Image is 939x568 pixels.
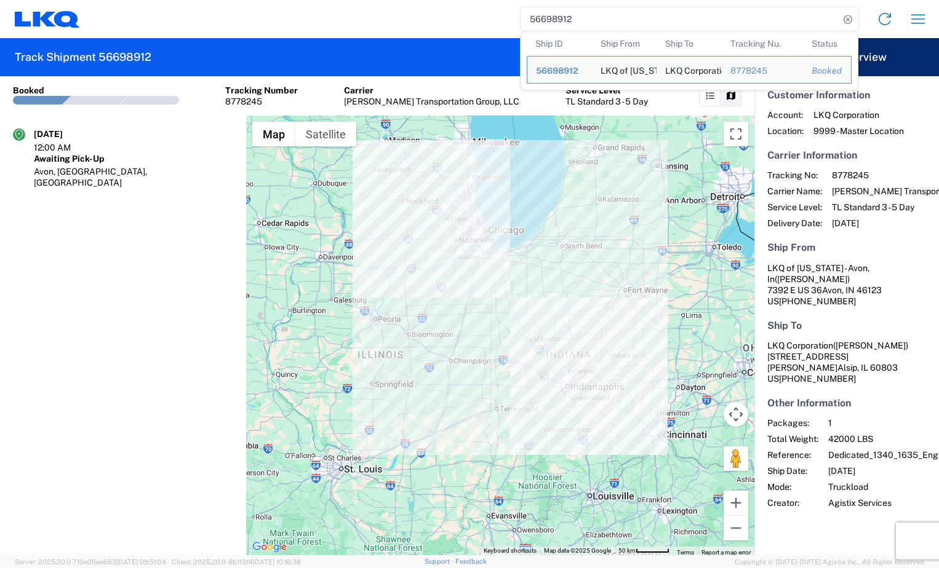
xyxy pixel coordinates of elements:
span: [PHONE_NUMBER] [779,296,856,306]
th: Ship From [592,31,657,56]
span: [DATE] 09:51:04 [116,558,166,566]
div: TL Standard 3 - 5 Day [565,96,648,107]
h5: Carrier Information [767,149,926,161]
button: Drag Pegman onto the map to open Street View [724,446,748,471]
span: 9999 - Master Location [813,125,904,136]
button: Map camera controls [724,402,748,427]
span: Server: 2025.20.0-710e05ee653 [15,558,166,566]
span: Mode: [767,481,818,492]
span: 7392 E US 36 [767,285,822,295]
button: Zoom in [724,491,748,515]
a: Report a map error [701,549,751,556]
a: Support [425,558,455,565]
table: Search Results [527,31,858,90]
address: Avon, IN 46123 US [767,262,926,307]
h5: Ship To [767,320,926,331]
span: ([PERSON_NAME]) [833,341,908,350]
button: Zoom out [724,516,748,540]
span: Reference: [767,449,818,460]
a: Feedback [455,558,487,565]
span: [DATE] 10:16:38 [253,558,301,566]
h5: Ship From [767,242,926,253]
h5: Customer Information [767,89,926,101]
span: [PHONE_NUMBER] [779,374,856,384]
div: Booked [13,85,44,96]
span: Carrier Name: [767,186,822,197]
span: 50 km [618,547,636,554]
th: Tracking Nu. [722,31,803,56]
div: Awaiting Pick-Up [34,153,233,164]
div: Carrier [344,85,519,96]
button: Keyboard shortcuts [484,546,537,555]
h5: Other Information [767,397,926,409]
span: Packages: [767,417,818,428]
span: Service Level: [767,202,822,213]
button: Show satellite imagery [295,122,356,146]
th: Ship ID [527,31,592,56]
img: Google [249,539,290,555]
div: 56698912 [536,65,583,76]
span: Client: 2025.20.0-8b113f4 [172,558,301,566]
span: LKQ Corporation [813,109,904,120]
span: Creator: [767,497,818,508]
span: LKQ of [US_STATE] - Avon, In [767,263,869,284]
div: [PERSON_NAME] Transportation Group, LLC [344,96,519,107]
span: Account: [767,109,804,120]
div: Booked [812,65,842,76]
div: Service Level [565,85,648,96]
th: Status [803,31,852,56]
input: Shipment, tracking or reference number [521,7,839,31]
a: Open this area in Google Maps (opens a new window) [249,539,290,555]
div: Tracking Number [225,85,298,96]
div: LKQ Corporation [665,57,713,83]
div: [DATE] [34,128,95,140]
div: LKQ of Indiana - Avon, In [601,57,649,83]
span: LKQ Corporation [STREET_ADDRESS][PERSON_NAME] [767,341,908,373]
div: 12:00 AM [34,142,95,153]
button: Toggle fullscreen view [724,122,748,146]
div: Avon, [GEOGRAPHIC_DATA], [GEOGRAPHIC_DATA] [34,166,233,188]
div: 8778245 [225,96,298,107]
div: 8778245 [730,65,794,76]
span: Delivery Date: [767,218,822,229]
span: Copyright © [DATE]-[DATE] Agistix Inc., All Rights Reserved [735,556,924,567]
button: Show street map [252,122,295,146]
span: Ship Date: [767,465,818,476]
th: Ship To [657,31,722,56]
button: Map Scale: 50 km per 51 pixels [615,546,673,555]
span: Total Weight: [767,433,818,444]
span: 56698912 [536,66,578,76]
span: ([PERSON_NAME]) [775,274,850,284]
span: Tracking No: [767,170,822,181]
a: Terms [677,549,694,556]
address: Alsip, IL 60803 US [767,340,926,384]
h2: Track Shipment 56698912 [15,50,151,65]
span: Map data ©2025 Google [544,547,611,554]
span: Location: [767,125,804,136]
